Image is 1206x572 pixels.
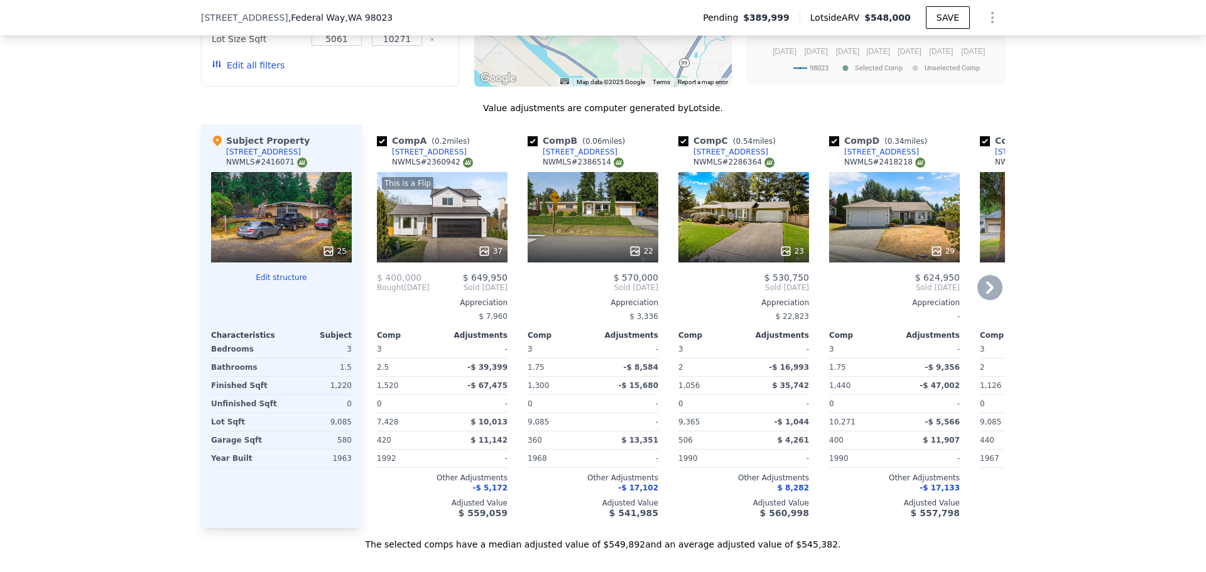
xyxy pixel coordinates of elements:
[980,330,1045,340] div: Comp
[560,78,569,84] button: Keyboard shortcuts
[829,450,892,467] div: 1990
[866,47,890,56] text: [DATE]
[467,381,508,390] span: -$ 67,475
[829,498,960,508] div: Adjusted Value
[925,363,960,372] span: -$ 9,356
[653,78,670,85] a: Terms (opens in new tab)
[980,359,1043,376] div: 2
[962,47,986,56] text: [DATE]
[479,312,508,321] span: $ 7,960
[445,395,508,413] div: -
[463,273,508,283] span: $ 649,950
[629,245,653,257] div: 22
[772,381,809,390] span: $ 35,742
[577,137,630,146] span: ( miles)
[911,508,960,518] span: $ 557,798
[678,134,781,147] div: Comp C
[211,450,279,467] div: Year Built
[211,134,310,147] div: Subject Property
[618,381,658,390] span: -$ 15,680
[430,37,435,42] button: Clear
[736,137,752,146] span: 0.54
[463,158,473,168] img: NWMLS Logo
[746,395,809,413] div: -
[980,381,1001,390] span: 1,126
[780,245,804,257] div: 23
[829,381,850,390] span: 1,440
[930,245,955,257] div: 29
[693,147,768,157] div: [STREET_ADDRESS]
[829,283,960,293] span: Sold [DATE]
[528,399,533,408] span: 0
[377,283,404,293] span: Bought
[925,418,960,426] span: -$ 5,566
[377,473,508,483] div: Other Adjustments
[528,450,590,467] div: 1968
[281,330,352,340] div: Subject
[894,330,960,340] div: Adjustments
[678,418,700,426] span: 9,365
[297,158,307,168] img: NWMLS Logo
[284,395,352,413] div: 0
[678,450,741,467] div: 1990
[629,312,658,321] span: $ 3,336
[836,47,860,56] text: [DATE]
[577,78,645,85] span: Map data ©2025 Google
[377,359,440,376] div: 2.5
[212,59,285,72] button: Edit all filters
[609,508,658,518] span: $ 541,985
[345,13,393,23] span: , WA 98023
[769,363,809,372] span: -$ 16,993
[284,450,352,467] div: 1963
[776,312,809,321] span: $ 22,823
[593,330,658,340] div: Adjustments
[728,137,781,146] span: ( miles)
[829,345,834,353] span: 3
[829,330,894,340] div: Comp
[920,483,960,492] span: -$ 17,133
[211,340,279,358] div: Bedrooms
[980,450,1043,467] div: 1967
[829,308,960,325] div: -
[201,102,1005,114] div: Value adjustments are computer generated by Lotside .
[897,395,960,413] div: -
[980,399,985,408] span: 0
[322,245,347,257] div: 25
[980,298,1111,308] div: Appreciation
[430,283,508,293] span: Sold [DATE]
[528,330,593,340] div: Comp
[377,134,475,147] div: Comp A
[980,418,1001,426] span: 9,085
[746,340,809,358] div: -
[201,528,1005,551] div: The selected comps have a median adjusted value of $549,892 and an average adjusted value of $545...
[470,418,508,426] span: $ 10,013
[829,298,960,308] div: Appreciation
[392,157,473,168] div: NWMLS # 2360942
[528,147,617,157] a: [STREET_ADDRESS]
[829,399,834,408] span: 0
[473,483,508,492] span: -$ 5,172
[980,134,1077,147] div: Comp E
[930,47,953,56] text: [DATE]
[774,418,809,426] span: -$ 1,044
[377,381,398,390] span: 1,520
[678,473,809,483] div: Other Adjustments
[377,418,398,426] span: 7,428
[211,330,281,340] div: Characteristics
[470,436,508,445] span: $ 11,142
[804,47,828,56] text: [DATE]
[703,11,743,24] span: Pending
[925,64,980,72] text: Unselected Comp
[528,345,533,353] span: 3
[829,473,960,483] div: Other Adjustments
[678,298,809,308] div: Appreciation
[377,345,382,353] span: 3
[864,13,911,23] span: $548,000
[211,377,279,394] div: Finished Sqft
[284,359,352,376] div: 1.5
[773,47,796,56] text: [DATE]
[212,30,304,48] div: Lot Size Sqft
[624,363,658,372] span: -$ 8,584
[926,6,970,29] button: SAVE
[778,483,809,492] span: $ 8,282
